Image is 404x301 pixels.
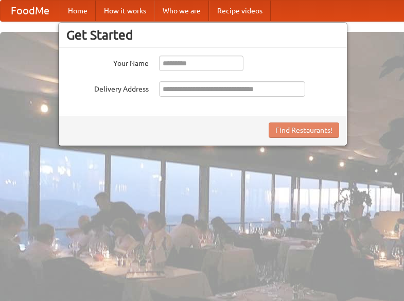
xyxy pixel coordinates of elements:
[1,1,60,21] a: FoodMe
[66,56,149,68] label: Your Name
[66,81,149,94] label: Delivery Address
[96,1,154,21] a: How it works
[154,1,209,21] a: Who we are
[269,122,339,138] button: Find Restaurants!
[209,1,271,21] a: Recipe videos
[60,1,96,21] a: Home
[66,27,339,43] h3: Get Started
